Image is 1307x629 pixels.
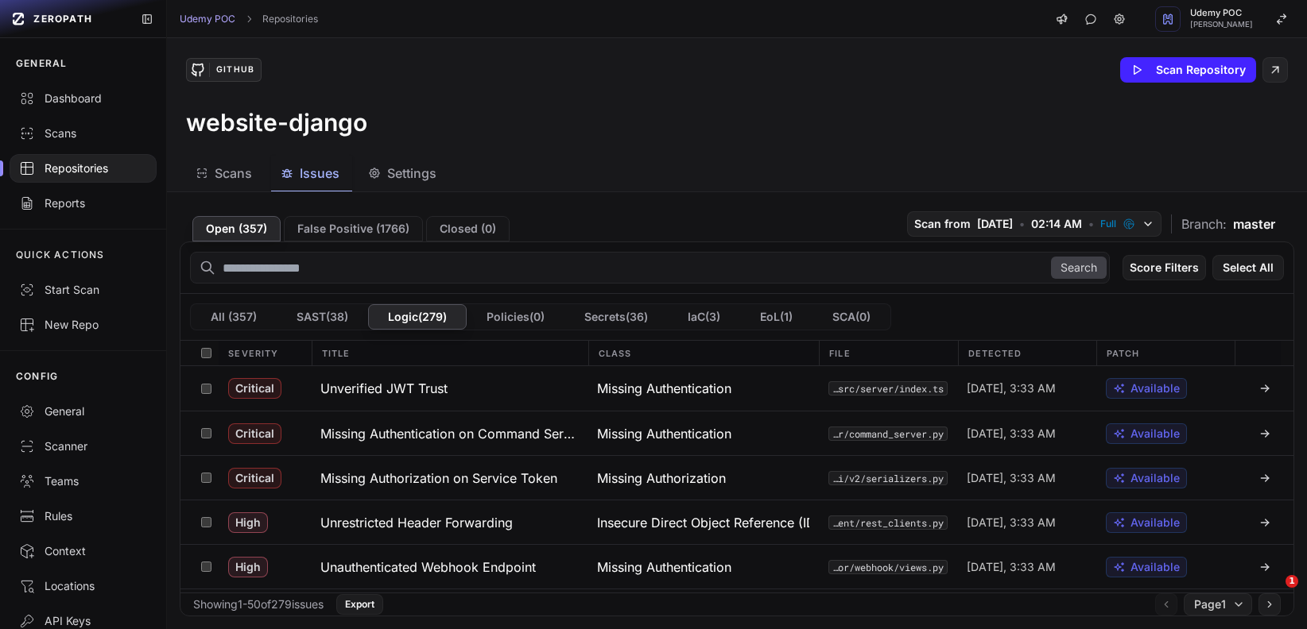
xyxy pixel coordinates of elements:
span: 02:14 AM [1031,216,1082,232]
span: Available [1131,380,1180,396]
button: udemy/task_queue/garden/gardener/server/command_server.py [828,426,948,441]
h3: Unverified JWT Trust [320,379,448,398]
span: [DATE], 3:33 AM [967,559,1056,575]
button: Select All [1212,255,1284,280]
div: High Unauthenticated Webhook Endpoint Missing Authentication udemy/payment_vendor/webhook/views.p... [180,544,1293,588]
button: Secrets(36) [564,304,668,330]
span: • [1019,216,1025,232]
button: Scan from [DATE] • 02:14 AM • Full [907,211,1162,237]
div: Showing 1 - 50 of 279 issues [193,596,324,612]
button: Unrestricted Header Forwarding [311,500,588,544]
h3: Unrestricted Header Forwarding [320,513,513,532]
button: Closed (0) [426,216,510,241]
h3: Missing Authentication on Command Server [320,424,579,443]
span: Critical [228,468,281,488]
p: QUICK ACTIONS [16,249,105,261]
span: Settings [387,164,436,183]
button: Missing Authorization on Service Token [311,456,588,500]
button: Export [336,594,383,615]
div: Context [19,543,147,559]
span: • [1088,216,1094,232]
div: Critical Unverified JWT Trust Missing Authentication services/federation/graphql/src/server/index... [180,366,1293,411]
a: ZEROPATH [6,6,128,32]
span: [DATE], 3:33 AM [967,515,1056,531]
span: Insecure Direct Object Reference (IDOR) [597,513,809,532]
span: Available [1131,426,1180,442]
p: GENERAL [16,57,67,70]
span: [PERSON_NAME] [1190,21,1253,29]
code: services/federation/graphql/src/server/index.ts [828,381,948,396]
div: High Unrestricted Header Forwarding Insecure Direct Object Reference (IDOR) udemy/payment_vendor/... [180,500,1293,544]
span: Critical [228,423,281,444]
button: False Positive (1766) [284,216,423,241]
div: Detected [958,341,1096,365]
div: API Keys [19,613,147,629]
p: CONFIG [16,370,58,383]
button: Open (357) [192,216,281,241]
button: udemy/payment_vendor/webhook/views.py [828,560,948,574]
iframe: Intercom live chat [1253,575,1291,613]
button: Logic(279) [368,304,467,330]
button: All (357) [191,304,277,330]
span: Full [1100,218,1116,230]
h3: website-django [186,108,367,137]
div: Repositories [19,160,147,176]
span: Udemy POC [1190,9,1253,17]
button: Search [1051,257,1107,279]
span: Scan from [914,216,971,232]
div: Severity [219,341,311,365]
span: Missing Authentication [597,558,731,577]
span: [DATE], 3:33 AM [967,470,1056,486]
span: Critical [228,378,281,399]
button: Unverified JWT Trust [311,366,588,411]
button: SAST(38) [277,304,368,330]
button: udemy/service_auth_system/api/v2/serializers.py [828,471,948,485]
a: Udemy POC [180,13,235,25]
div: Patch [1096,341,1235,365]
div: New Repo [19,317,147,333]
span: Available [1131,515,1180,531]
span: Branch: [1181,214,1227,233]
div: Start Scan [19,282,147,298]
span: master [1233,214,1275,233]
span: Scans [215,164,252,183]
span: High [228,512,268,533]
span: High [228,557,268,577]
span: 1 [1286,575,1298,588]
span: Available [1131,470,1180,486]
span: [DATE], 3:33 AM [967,380,1056,396]
button: Score Filters [1123,255,1206,280]
div: Title [312,341,588,365]
button: SCA(0) [813,304,890,330]
div: Scans [19,125,147,141]
span: Missing Authorization [597,469,726,488]
a: Repositories [262,13,318,25]
span: Issues [300,164,339,183]
div: Locations [19,578,147,594]
div: Critical Missing Authorization on Service Token Missing Authorization udemy/service_auth_system/a... [180,455,1293,500]
div: Rules [19,508,147,524]
button: Page1 [1184,593,1252,615]
button: Unauthenticated Webhook Endpoint [311,545,588,588]
button: Policies(0) [467,304,564,330]
div: Critical Missing Authentication on Command Server Missing Authentication udemy/task_queue/garden/... [180,411,1293,455]
button: IaC(3) [668,304,740,330]
h3: Unauthenticated Webhook Endpoint [320,558,536,577]
button: EoL(1) [740,304,813,330]
div: File [819,341,957,365]
span: Available [1131,559,1180,575]
div: Dashboard [19,91,147,106]
button: Missing Authentication on Command Server [311,411,588,455]
h3: Missing Authorization on Service Token [320,469,557,488]
div: Class [588,341,819,365]
nav: breadcrumb [180,13,318,25]
div: General [19,403,147,419]
span: ZEROPATH [33,13,92,25]
span: [DATE] [977,216,1013,232]
button: udemy/payment_vendor/service_client/rest_clients.py [828,515,948,530]
span: Missing Authentication [597,379,731,398]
